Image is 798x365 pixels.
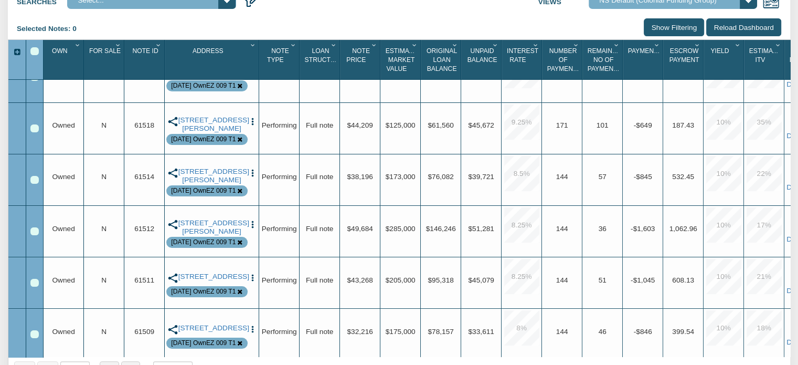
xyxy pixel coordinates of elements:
span: $78,157 [428,328,453,336]
div: Select All [30,47,39,56]
span: $285,000 [386,225,416,233]
button: Press to open the note menu [248,219,257,230]
span: -$845 [634,173,652,181]
span: Performing [262,276,297,284]
span: Escrow Payment [669,47,699,64]
span: -$649 [634,122,652,130]
span: $125,000 [386,122,416,130]
div: Column Menu [612,40,622,50]
div: Note is contained in the pool 8-14-25 OwnEZ 009 T1 [171,186,236,195]
span: $49,684 [347,225,373,233]
div: 17.0 [747,207,782,243]
span: 144 [556,276,568,284]
div: Row 7, Row Selection Checkbox [30,227,39,236]
span: Original Loan Balance [427,47,457,73]
div: Column Menu [652,40,662,50]
img: share.svg [167,168,178,179]
span: Unpaid Balance [467,47,497,64]
span: $33,611 [468,328,494,336]
div: For Sale Sort None [86,44,124,76]
button: Press to open the note menu [248,324,257,335]
span: $173,000 [386,173,416,181]
a: 1921 S. Drexel Avenue, Indianapolis, IN, 46203 [178,324,246,332]
div: Column Menu [369,40,379,50]
button: Press to open the note menu [248,273,257,283]
span: -$1,045 [631,276,655,284]
span: N [101,122,107,130]
div: Note is contained in the pool 8-14-25 OwnEZ 009 T1 [171,81,236,90]
span: N [101,276,107,284]
div: Address Sort None [167,44,259,76]
div: Note is contained in the pool 8-14-25 OwnEZ 009 T1 [171,238,236,247]
div: 22.0 [747,156,782,191]
div: Expand All [8,47,25,58]
span: 144 [556,225,568,233]
div: 18.0 [747,310,782,346]
span: 144 [556,328,568,336]
span: Full note [306,225,333,233]
span: $76,082 [428,173,453,181]
img: cell-menu.png [248,117,257,126]
div: 21.0 [747,259,782,294]
div: Selected Notes: 0 [17,18,84,39]
span: 101 [597,122,609,130]
span: Note Type [267,47,289,64]
div: Estimated Itv Sort None [746,44,784,76]
img: cell-menu.png [248,220,257,229]
div: 8.0 [504,310,539,346]
span: 61518 [134,122,154,130]
span: $205,000 [386,276,416,284]
div: Column Menu [773,40,783,50]
div: Column Menu [410,40,420,50]
div: Sort None [46,44,83,76]
div: Original Loan Balance Sort None [423,44,461,76]
div: 9.25 [504,105,539,140]
img: share.svg [167,219,178,230]
a: 3926 Spann Ave, Indianapolis, IN, 46203 [178,116,246,133]
div: Sort None [382,44,420,76]
div: Interest Rate Sort None [504,44,541,76]
span: 46 [599,328,607,336]
span: $45,079 [468,276,494,284]
img: share.svg [167,116,178,127]
span: Performing [262,328,297,336]
div: Sort None [423,44,461,76]
a: 702 Pioneer Woods Drive, Indianapolis, IN, 46224 [178,219,246,236]
span: $51,281 [468,225,494,233]
span: 1,062.96 [669,225,697,233]
span: Estimated Itv [749,47,785,64]
img: cell-menu.png [248,274,257,283]
span: -$846 [634,328,652,336]
span: 187.43 [672,122,694,130]
img: cell-menu.png [248,325,257,334]
div: Column Menu [73,40,83,50]
span: $44,209 [347,122,373,130]
span: For Sale [89,47,121,55]
div: Column Menu [113,40,123,50]
span: Performing [262,225,297,233]
span: Note Price [346,47,370,64]
span: 51 [599,276,607,284]
span: $175,000 [386,328,416,336]
div: Sort None [625,44,663,76]
span: 144 [556,173,568,181]
div: Loan Structure Sort None [302,44,339,76]
span: 532.45 [672,173,694,181]
span: 608.13 [672,276,694,284]
span: Yield [710,47,729,55]
div: Note Type Sort None [261,44,299,76]
span: Remaining No Of Payments [588,47,624,73]
span: Owned [52,122,75,130]
span: 61509 [134,328,154,336]
div: Sort None [706,44,743,76]
span: Owned [52,173,75,181]
div: 10.0 [706,259,741,294]
span: 36 [599,225,607,233]
div: Note Price Sort None [342,44,380,76]
input: Reload Dashboard [706,18,781,36]
span: 171 [556,122,568,130]
div: Column Menu [531,40,541,50]
span: $61,560 [428,122,453,130]
span: $146,246 [426,225,456,233]
div: Column Menu [329,40,339,50]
